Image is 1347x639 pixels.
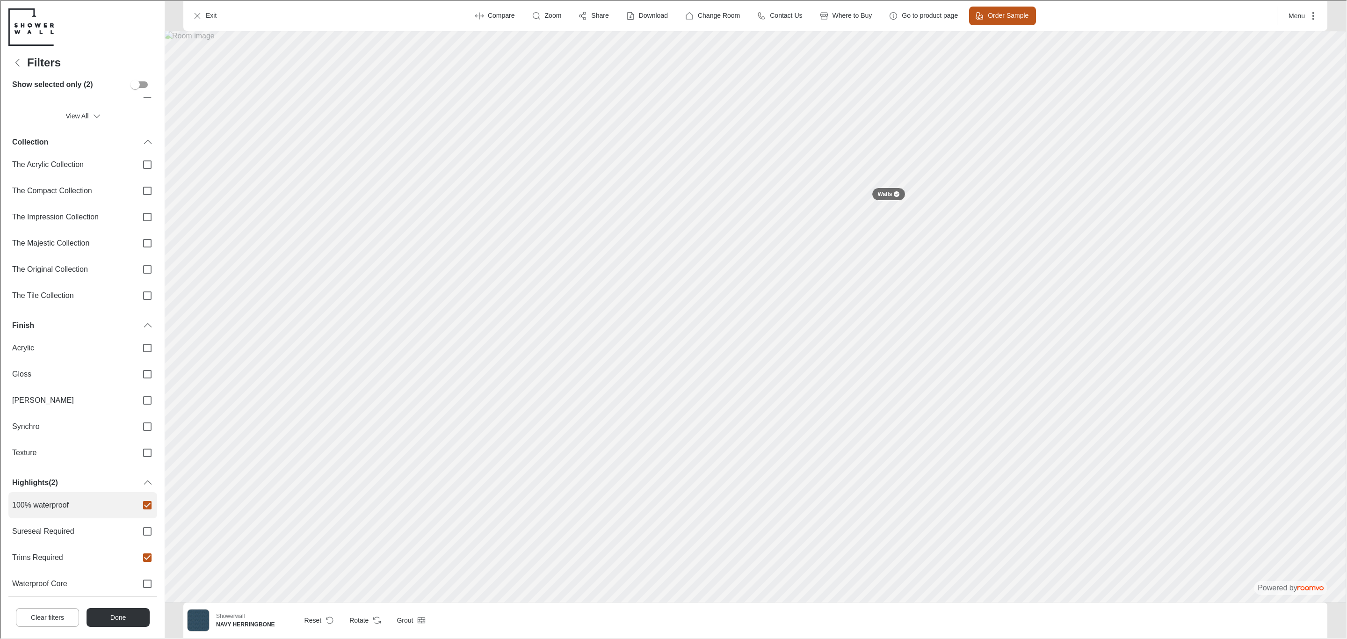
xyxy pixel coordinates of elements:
[11,477,141,487] div: Highlights (2)
[7,52,26,71] button: Back
[205,10,216,20] p: Exit
[11,394,129,405] span: [PERSON_NAME]
[987,10,1028,20] p: Order Sample
[11,136,141,146] div: Collection
[7,52,156,637] div: Filters menu
[769,10,801,20] p: Contact Us
[7,315,156,334] div: Finish
[187,609,208,630] img: NAVY HERRINGBONE
[882,6,964,24] button: Go to product page
[525,6,568,24] button: Zoom room image
[215,611,244,619] p: Showerwall
[11,368,129,378] span: Gloss
[1296,585,1323,589] img: roomvo_wordmark.svg
[296,610,340,629] button: Reset product
[11,499,129,509] span: 100% waterproof
[11,79,92,89] h6: Show selected only (2)
[215,619,274,628] h6: NAVY HERRINGBONE
[186,6,223,24] button: Exit
[697,10,739,20] p: Change Room
[572,6,615,24] button: Share
[388,610,431,629] button: Open groove dropdown
[11,185,129,195] span: The Compact Collection
[11,159,129,169] span: The Acrylic Collection
[86,607,149,626] button: Close the filters menu
[750,6,809,24] button: Contact Us
[813,6,879,24] button: Where to Buy
[11,578,129,588] span: Waterproof Core
[212,608,277,631] button: Show details for NAVY HERRINGBONE
[590,10,608,20] p: Share
[11,211,129,221] span: The Impression Collection
[1257,582,1323,592] p: Powered by
[901,10,957,20] p: Go to product page
[11,290,129,300] span: The Tile Collection
[7,106,156,124] button: View All
[544,10,561,20] p: Zoom
[638,10,667,20] p: Download
[678,6,746,24] button: Change Room
[1257,582,1323,592] div: The visualizer is powered by Roomvo.
[11,342,129,352] span: Acrylic
[11,319,141,330] div: Finish
[15,607,78,626] button: Clear filters
[7,132,156,151] div: Collection
[11,525,129,536] span: Sureseal Required
[487,10,514,20] p: Compare
[7,7,53,45] img: Logo representing Showerwall.
[26,55,60,69] h4: Filters
[619,6,674,24] button: Download
[11,447,129,457] span: Texture
[11,552,129,562] span: Trims Required
[1280,6,1323,24] button: More actions
[968,6,1035,24] button: Order Sample
[11,263,129,274] span: The Original Collection
[341,610,386,629] button: Rotate Surface
[468,6,521,24] button: Enter compare mode
[832,10,871,20] p: Where to Buy
[7,472,156,491] div: Highlights(2)
[7,7,53,45] a: Go to Showerwall's website.
[11,237,129,247] span: The Majestic Collection
[871,187,905,200] button: Walls
[877,189,891,197] p: Walls
[11,421,129,431] span: Synchro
